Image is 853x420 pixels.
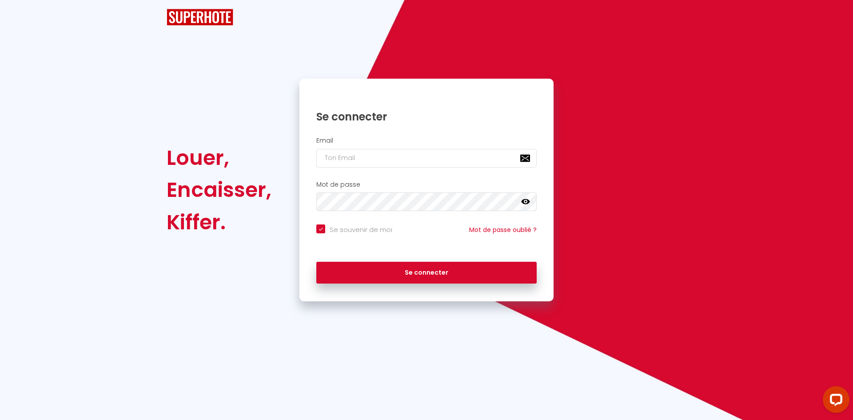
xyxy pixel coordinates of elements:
[816,383,853,420] iframe: LiveChat chat widget
[167,174,271,206] div: Encaisser,
[167,142,271,174] div: Louer,
[167,9,233,25] img: SuperHote logo
[316,262,537,284] button: Se connecter
[316,149,537,168] input: Ton Email
[316,137,537,144] h2: Email
[167,206,271,238] div: Kiffer.
[469,225,537,234] a: Mot de passe oublié ?
[316,181,537,188] h2: Mot de passe
[316,110,537,124] h1: Se connecter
